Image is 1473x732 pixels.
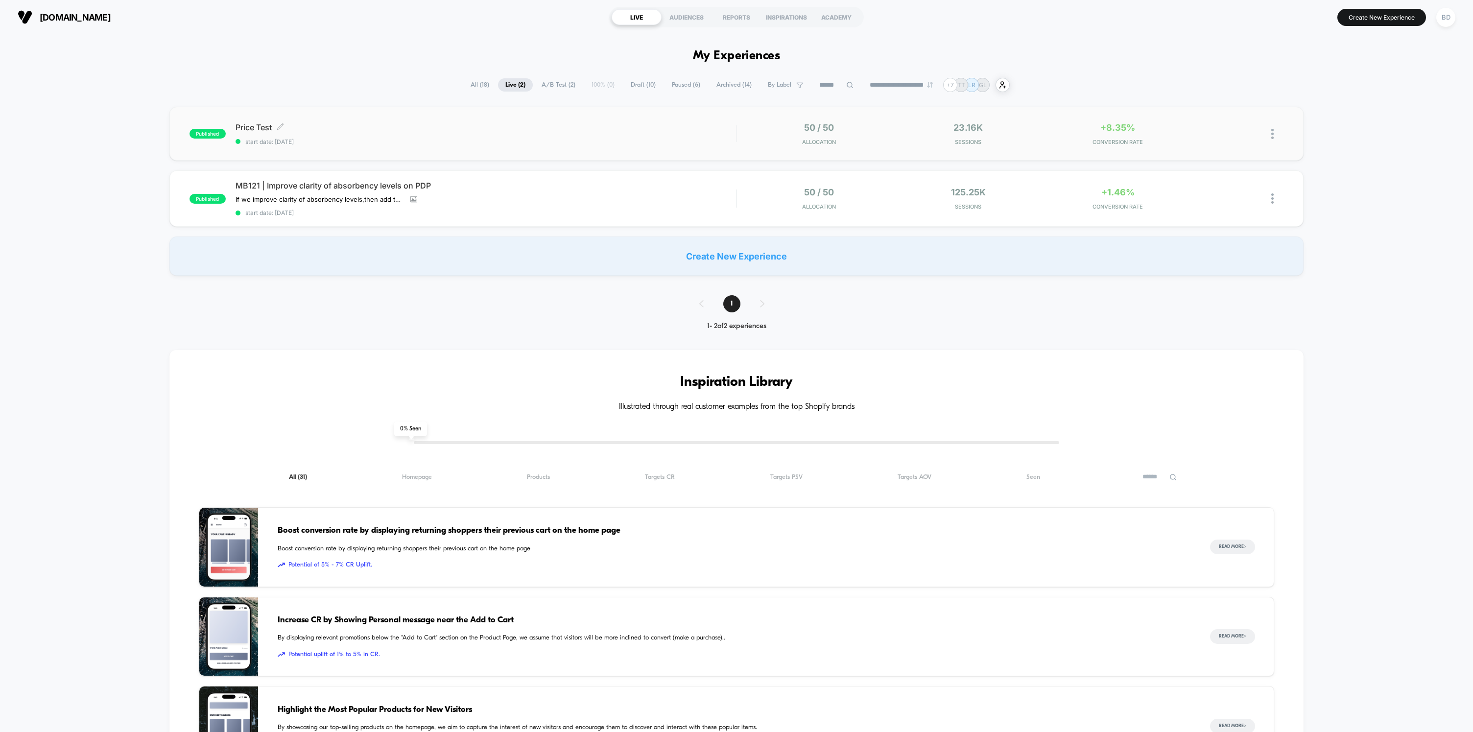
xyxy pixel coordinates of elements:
img: close [1271,193,1274,204]
span: Homepage [402,473,432,481]
span: Allocation [802,203,836,210]
span: Live ( 2 ) [498,78,533,92]
span: CONVERSION RATE [1045,139,1190,145]
p: GL [979,81,987,89]
span: 50 / 50 [804,122,834,133]
span: If we improve clarity of absorbency levels,then add to carts & CR will increase,because users are... [236,195,403,203]
img: Boost conversion rate by displaying returning shoppers their previous cart on the home page [199,508,258,587]
span: Sessions [896,203,1041,210]
span: A/B Test ( 2 ) [534,78,583,92]
span: Boost conversion rate by displaying returning shoppers their previous cart on the home page [278,544,1190,554]
img: close [1271,129,1274,139]
span: Allocation [802,139,836,145]
div: INSPIRATIONS [761,9,811,25]
span: Draft ( 10 ) [623,78,663,92]
div: Create New Experience [169,236,1304,276]
span: Targets PSV [770,473,803,481]
div: LIVE [612,9,662,25]
span: published [190,194,226,204]
span: Potential uplift of 1% to 5% in CR. [278,650,1190,660]
button: Read More> [1210,540,1255,554]
button: BD [1433,7,1458,27]
span: 0 % Seen [394,422,427,436]
span: +8.35% [1100,122,1135,133]
span: 50 / 50 [804,187,834,197]
span: Potential of 5% - 7% CR Uplift. [278,560,1190,570]
p: TT [957,81,965,89]
span: [DOMAIN_NAME] [40,12,111,23]
div: ACADEMY [811,9,861,25]
span: Paused ( 6 ) [665,78,708,92]
h3: Inspiration Library [199,375,1274,390]
h4: Illustrated through real customer examples from the top Shopify brands [199,402,1274,412]
h1: My Experiences [693,49,781,63]
div: 1 - 2 of 2 experiences [689,322,784,331]
span: published [190,129,226,139]
span: CONVERSION RATE [1045,203,1190,210]
span: Sessions [896,139,1041,145]
img: By displaying relevant promotions below the "Add to Cart" section on the Product Page, we assume ... [199,597,258,676]
button: Create New Experience [1337,9,1426,26]
img: Visually logo [18,10,32,24]
span: Increase CR by Showing Personal message near the Add to Cart [278,614,1190,627]
span: 23.16k [953,122,983,133]
div: REPORTS [712,9,761,25]
img: end [927,82,933,88]
span: All [289,473,307,481]
div: AUDIENCES [662,9,712,25]
span: Targets CR [645,473,675,481]
span: +1.46% [1101,187,1135,197]
span: Seen [1026,473,1040,481]
button: Read More> [1210,629,1255,644]
span: 1 [723,295,740,312]
span: Targets AOV [898,473,931,481]
div: BD [1436,8,1455,27]
button: [DOMAIN_NAME] [15,9,114,25]
span: Products [527,473,550,481]
span: By displaying relevant promotions below the "Add to Cart" section on the Product Page, we assume ... [278,633,1190,643]
span: By Label [768,81,791,89]
span: Highlight the Most Popular Products for New Visitors [278,704,1190,716]
span: MB121 | Improve clarity of absorbency levels on PDP [236,181,736,190]
span: All ( 18 ) [463,78,497,92]
div: + 7 [943,78,957,92]
span: Archived ( 14 ) [709,78,759,92]
span: start date: [DATE] [236,209,736,216]
span: start date: [DATE] [236,138,736,145]
span: Boost conversion rate by displaying returning shoppers their previous cart on the home page [278,524,1190,537]
span: 125.25k [951,187,986,197]
span: ( 31 ) [298,474,307,480]
span: Price Test [236,122,736,132]
p: LR [968,81,975,89]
